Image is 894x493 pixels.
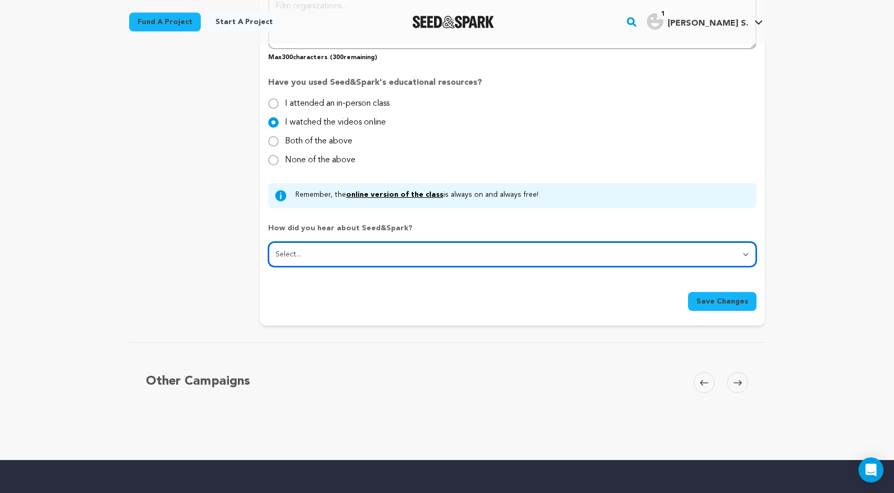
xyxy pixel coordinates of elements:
span: 300 [282,54,293,61]
img: user.png [647,13,663,30]
a: Seed&Spark Homepage [412,16,495,28]
a: online version of the class [346,191,443,198]
h5: Other Campaigns [146,372,250,391]
a: Start a project [207,13,281,31]
p: Remember, the is always on and always free! [295,189,538,202]
span: Save Changes [696,296,748,307]
span: Ghidossi S.'s Profile [645,11,765,33]
img: Seed&Spark Logo Dark Mode [412,16,495,28]
a: Fund a project [129,13,201,31]
span: 1 [657,9,669,19]
label: None of the above [285,148,356,164]
label: I watched the videos online [285,110,386,127]
span: 300 [333,54,343,61]
span: [PERSON_NAME] S. [668,19,748,28]
button: Save Changes [688,292,757,311]
div: Open Intercom Messenger [858,457,884,483]
div: Ghidossi S.'s Profile [647,13,748,30]
p: How did you hear about Seed&Spark? [268,223,757,242]
a: Ghidossi S.'s Profile [645,11,765,30]
p: Have you used Seed&Spark's educational resources? [268,76,757,97]
p: Max characters ( remaining) [268,49,757,62]
label: I attended an in-person class [285,91,389,108]
label: Both of the above [285,129,352,145]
